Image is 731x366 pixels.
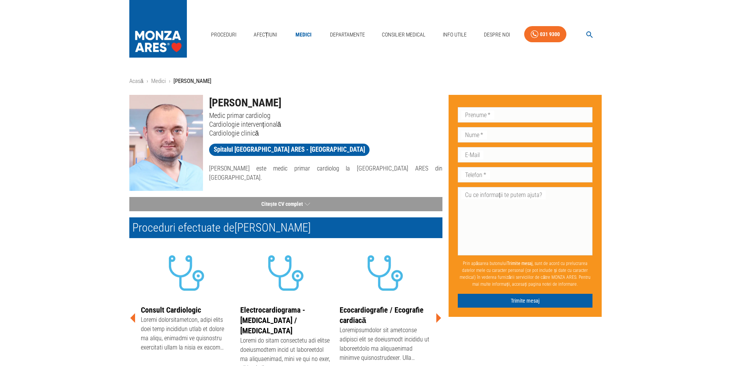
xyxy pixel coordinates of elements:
[129,217,442,238] h2: Proceduri efectuate de [PERSON_NAME]
[209,145,370,154] span: Spitalul [GEOGRAPHIC_DATA] ARES - [GEOGRAPHIC_DATA]
[173,77,211,86] p: [PERSON_NAME]
[481,27,513,43] a: Despre Noi
[458,294,593,308] button: Trimite mesaj
[340,326,431,364] div: Loremipsumdolor sit ametconse adipisci elit se doeiusmodt incididu ut laboreetdolo ma aliquaenima...
[291,27,316,43] a: Medici
[129,197,442,211] button: Citește CV complet
[458,257,593,291] p: Prin apăsarea butonului , sunt de acord cu prelucrarea datelor mele cu caracter personal (ce pot ...
[129,95,203,191] img: Dr. Mădălin Marc
[169,77,170,86] li: ›
[209,111,442,120] p: Medic primar cardiolog
[540,30,560,39] div: 031 9300
[141,305,201,315] a: Consult Cardiologic
[129,78,144,84] a: Acasă
[129,77,602,86] nav: breadcrumb
[524,26,566,43] a: 031 9300
[240,305,305,335] a: Electrocardiograma - [MEDICAL_DATA] / [MEDICAL_DATA]
[209,144,370,156] a: Spitalul [GEOGRAPHIC_DATA] ARES - [GEOGRAPHIC_DATA]
[440,27,470,43] a: Info Utile
[209,120,442,129] p: Cardiologie intervențională
[208,27,239,43] a: Proceduri
[327,27,368,43] a: Departamente
[507,261,533,266] b: Trimite mesaj
[251,27,281,43] a: Afecțiuni
[147,77,148,86] li: ›
[141,315,233,354] div: Loremi dolorsitametcon, adipi elits doei temp incididun utlab et dolore ma aliqu, enimadmi ve qui...
[379,27,429,43] a: Consilier Medical
[209,95,442,111] h1: [PERSON_NAME]
[340,305,424,325] a: Ecocardiografie / Ecografie cardiacă
[209,129,442,137] p: Cardiologie clinică
[209,164,442,182] p: [PERSON_NAME] este medic primar cardiolog la [GEOGRAPHIC_DATA] ARES din [GEOGRAPHIC_DATA].
[151,78,166,84] a: Medici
